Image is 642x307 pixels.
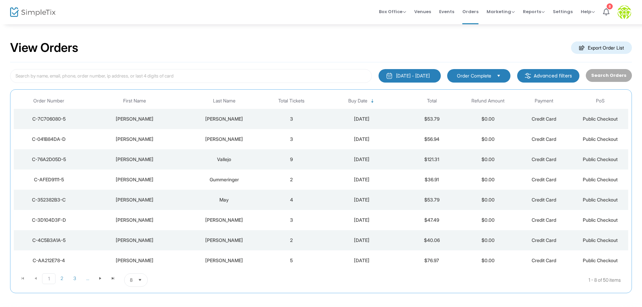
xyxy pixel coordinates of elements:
[532,156,556,162] span: Credit Card
[404,149,460,170] td: $121.31
[370,98,375,104] span: Sortable
[321,156,402,163] div: 8/10/2025
[85,257,183,264] div: Kacey
[517,69,579,83] m-button: Advanced filters
[460,250,516,271] td: $0.00
[15,116,82,122] div: C-7C706080-5
[379,69,441,83] button: [DATE] - [DATE]
[213,98,236,104] span: Last Name
[110,276,116,281] span: Go to the last page
[187,257,262,264] div: Howells
[15,237,82,244] div: C-4C5B3A1A-5
[85,176,183,183] div: Ashley
[581,8,595,15] span: Help
[81,273,94,283] span: Page 4
[15,257,82,264] div: C-AA212E78-4
[348,98,367,104] span: Buy Date
[263,149,320,170] td: 9
[15,136,82,143] div: C-041B84DA-D
[404,210,460,230] td: $47.49
[187,217,262,223] div: Hornstein
[321,116,402,122] div: 8/10/2025
[596,98,605,104] span: PoS
[187,136,262,143] div: Tenold
[439,3,454,20] span: Events
[396,72,430,79] div: [DATE] - [DATE]
[14,93,628,271] div: Data table
[263,170,320,190] td: 2
[414,3,431,20] span: Venues
[321,257,402,264] div: 8/5/2025
[457,72,491,79] span: Order Complete
[10,69,372,83] input: Search by name, email, phone, order number, ip address, or last 4 digits of card
[583,197,618,203] span: Public Checkout
[532,177,556,182] span: Credit Card
[263,190,320,210] td: 4
[583,136,618,142] span: Public Checkout
[460,149,516,170] td: $0.00
[263,129,320,149] td: 3
[386,72,393,79] img: monthly
[42,273,56,284] span: Page 1
[460,109,516,129] td: $0.00
[523,8,545,15] span: Reports
[460,93,516,109] th: Refund Amount
[553,3,573,20] span: Settings
[460,190,516,210] td: $0.00
[532,136,556,142] span: Credit Card
[583,156,618,162] span: Public Checkout
[404,190,460,210] td: $53.79
[15,176,82,183] div: C-AFED9111-5
[321,136,402,143] div: 8/10/2025
[532,237,556,243] span: Credit Card
[583,237,618,243] span: Public Checkout
[583,116,618,122] span: Public Checkout
[535,98,553,104] span: Payment
[85,196,183,203] div: Julia
[494,72,503,80] button: Select
[263,93,320,109] th: Total Tickets
[85,237,183,244] div: Cristina
[263,210,320,230] td: 3
[263,230,320,250] td: 2
[321,237,402,244] div: 8/7/2025
[85,156,183,163] div: Nina
[187,156,262,163] div: Vallejo
[532,197,556,203] span: Credit Card
[321,217,402,223] div: 8/8/2025
[130,277,133,283] span: 8
[571,41,632,54] m-button: Export Order List
[532,116,556,122] span: Credit Card
[187,237,262,244] div: Nordin
[404,250,460,271] td: $76.97
[85,116,183,122] div: Dennis
[321,196,402,203] div: 8/9/2025
[460,170,516,190] td: $0.00
[460,210,516,230] td: $0.00
[187,176,262,183] div: Gummeringer
[321,176,402,183] div: 8/10/2025
[525,72,531,79] img: filter
[379,8,406,15] span: Box Office
[33,98,64,104] span: Order Number
[404,129,460,149] td: $56.94
[215,273,621,287] kendo-pager-info: 1 - 8 of 50 items
[404,93,460,109] th: Total
[462,3,478,20] span: Orders
[263,109,320,129] td: 3
[15,217,82,223] div: C-3D104D3F-D
[56,273,68,283] span: Page 2
[107,273,119,283] span: Go to the last page
[583,257,618,263] span: Public Checkout
[98,276,103,281] span: Go to the next page
[123,98,146,104] span: First Name
[15,196,82,203] div: C-352382B3-C
[10,40,78,55] h2: View Orders
[187,196,262,203] div: May
[135,274,145,286] button: Select
[85,217,183,223] div: Adam
[460,230,516,250] td: $0.00
[583,217,618,223] span: Public Checkout
[404,170,460,190] td: $36.91
[532,217,556,223] span: Credit Card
